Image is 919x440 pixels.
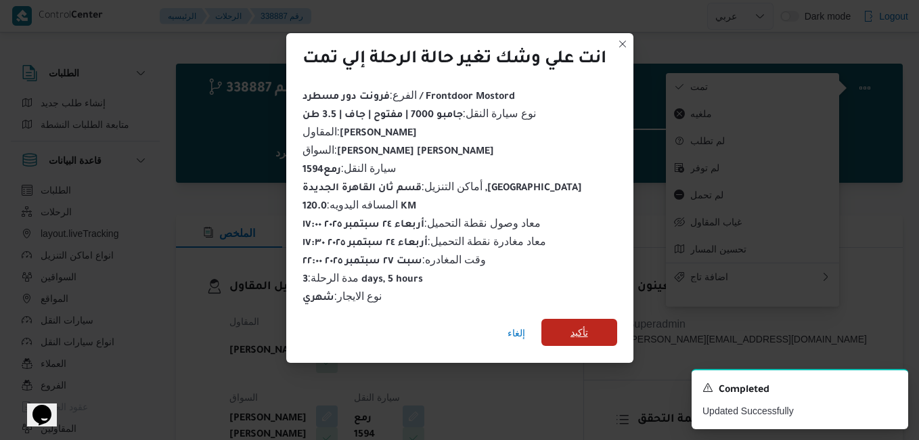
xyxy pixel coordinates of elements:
[702,381,897,399] div: Notification
[302,199,417,211] span: المسافه اليدويه :
[302,144,494,156] span: السواق :
[302,49,606,71] div: انت علي وشك تغير حالة الرحلة إلي تمت
[302,92,515,103] b: فرونت دور مسطرد / Frontdoor Mostord
[302,217,541,229] span: معاد وصول نقطة التحميل :
[502,320,531,347] button: إلغاء
[302,108,536,119] span: نوع سيارة النقل :
[302,110,463,121] b: جامبو 7000 | مفتوح | جاف | 3.5 طن
[302,293,334,304] b: شهري
[719,382,769,399] span: Completed
[302,89,515,101] span: الفرع :
[302,202,417,213] b: 120.0 KM
[302,220,424,231] b: أربعاء ٢٤ سبتمبر ٢٠٢٥ ١٧:٠٠
[508,325,525,341] span: إلغاء
[302,236,547,247] span: معاد مغادرة نقطة التحميل :
[302,238,428,249] b: أربعاء ٢٤ سبتمبر ٢٠٢٥ ١٧:٣٠
[302,162,397,174] span: سيارة النقل :
[302,272,424,284] span: مدة الرحلة :
[302,254,487,265] span: وقت المغادره :
[541,319,617,346] button: تأكيد
[702,404,897,418] p: Updated Successfully
[302,257,422,267] b: سبت ٢٧ سبتمبر ٢٠٢٥ ٢٢:٠٠
[340,129,417,139] b: [PERSON_NAME]
[302,183,583,194] b: قسم ثان القاهرة الجديدة ,[GEOGRAPHIC_DATA]
[614,36,631,52] button: Closes this modal window
[302,181,583,192] span: أماكن التنزيل :
[337,147,494,158] b: [PERSON_NAME] [PERSON_NAME]
[570,324,588,340] span: تأكيد
[302,126,417,137] span: المقاول :
[302,275,424,286] b: 3 days, 5 hours
[302,165,341,176] b: رمع1594
[14,386,57,426] iframe: chat widget
[302,290,382,302] span: نوع الايجار :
